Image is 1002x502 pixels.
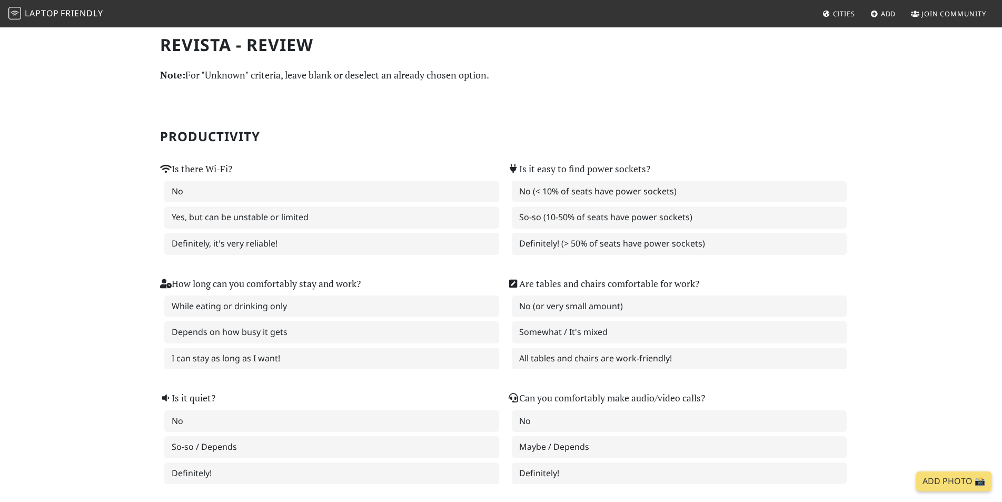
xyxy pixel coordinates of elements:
label: How long can you comfortably stay and work? [160,277,361,291]
label: So-so / Depends [164,436,499,458]
img: LaptopFriendly [8,7,21,19]
label: No [164,410,499,432]
span: Add [881,9,896,18]
a: Cities [818,4,859,23]
label: So-so (10-50% of seats have power sockets) [512,206,847,229]
h2: Productivity [160,129,842,144]
label: Is there Wi-Fi? [160,162,232,176]
label: No [512,410,847,432]
label: Definitely! [512,462,847,485]
label: No [164,181,499,203]
label: Can you comfortably make audio/video calls? [508,391,705,406]
label: All tables and chairs are work-friendly! [512,348,847,370]
strong: Note: [160,68,185,81]
label: Somewhat / It's mixed [512,321,847,343]
a: Add [866,4,900,23]
label: While eating or drinking only [164,296,499,318]
label: Definitely, it's very reliable! [164,233,499,255]
a: Join Community [907,4,990,23]
label: Is it quiet? [160,391,215,406]
span: Laptop [25,7,59,19]
span: Friendly [61,7,103,19]
label: Depends on how busy it gets [164,321,499,343]
label: Are tables and chairs comfortable for work? [508,277,699,291]
label: No (or very small amount) [512,296,847,318]
label: Definitely! (> 50% of seats have power sockets) [512,233,847,255]
label: Yes, but can be unstable or limited [164,206,499,229]
p: For "Unknown" criteria, leave blank or deselect an already chosen option. [160,67,842,83]
label: Is it easy to find power sockets? [508,162,650,176]
label: Maybe / Depends [512,436,847,458]
span: Join Community [921,9,986,18]
h1: Revista - Review [160,35,842,55]
label: No (< 10% of seats have power sockets) [512,181,847,203]
a: Add Photo 📸 [916,471,991,491]
a: LaptopFriendly LaptopFriendly [8,5,103,23]
label: I can stay as long as I want! [164,348,499,370]
label: Definitely! [164,462,499,485]
span: Cities [833,9,855,18]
